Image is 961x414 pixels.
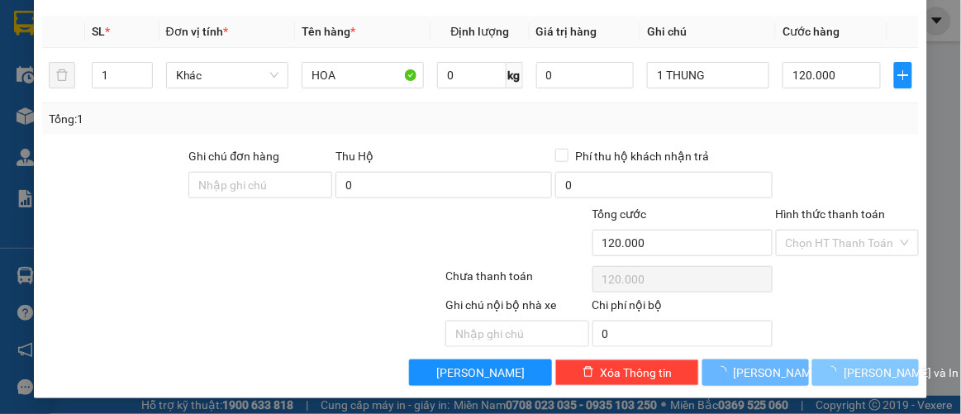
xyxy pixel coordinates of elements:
[450,25,509,38] span: Định lượng
[507,62,523,88] span: kg
[895,69,911,82] span: plus
[844,364,959,382] span: [PERSON_NAME] và In
[445,321,589,347] input: Nhập ghi chú
[188,150,279,163] label: Ghi chú đơn hàng
[825,366,844,378] span: loading
[734,364,822,382] span: [PERSON_NAME]
[335,150,373,163] span: Thu Hộ
[445,296,589,321] div: Ghi chú nội bộ nhà xe
[536,62,634,88] input: 0
[776,207,886,221] label: Hình thức thanh toán
[592,207,647,221] span: Tổng cước
[812,359,919,386] button: [PERSON_NAME] và In
[583,366,594,379] span: delete
[436,364,525,382] span: [PERSON_NAME]
[302,62,424,88] input: VD: Bàn, Ghế
[640,16,776,48] th: Ghi chú
[716,366,734,378] span: loading
[49,110,373,128] div: Tổng: 1
[302,25,355,38] span: Tên hàng
[409,359,553,386] button: [PERSON_NAME]
[49,62,75,88] button: delete
[702,359,809,386] button: [PERSON_NAME]
[569,147,716,165] span: Phí thu hộ khách nhận trả
[87,96,305,210] h1: Giao dọc đường
[166,25,228,38] span: Đơn vị tính
[92,25,105,38] span: SL
[555,359,699,386] button: deleteXóa Thông tin
[894,62,912,88] button: plus
[601,364,673,382] span: Xóa Thông tin
[9,96,133,123] h2: GRNTWDY3
[176,63,278,88] span: Khác
[536,25,597,38] span: Giá trị hàng
[188,172,332,198] input: Ghi chú đơn hàng
[100,39,278,66] b: [PERSON_NAME]
[592,296,773,321] div: Chi phí nội bộ
[647,62,769,88] input: Ghi Chú
[444,267,591,296] div: Chưa thanh toán
[783,25,840,38] span: Cước hàng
